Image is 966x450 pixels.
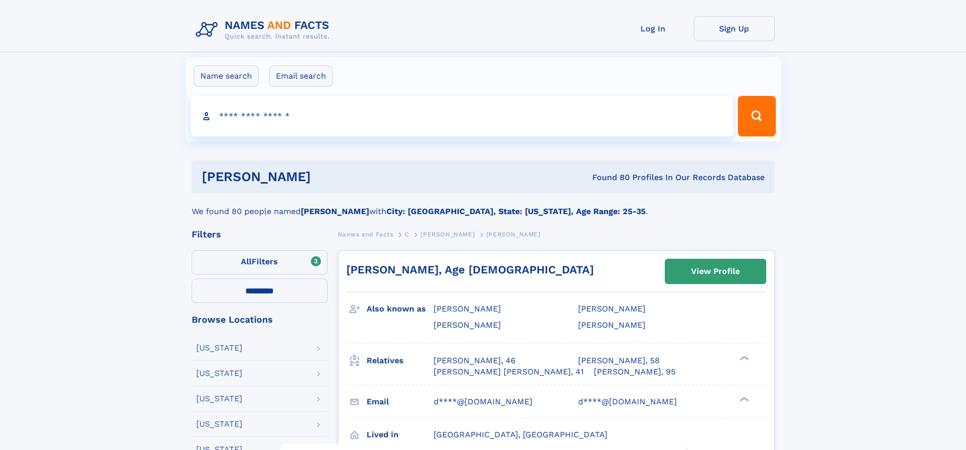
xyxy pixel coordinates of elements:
span: [PERSON_NAME] [434,320,501,330]
div: View Profile [691,260,740,283]
span: [PERSON_NAME] [434,304,501,314]
b: [PERSON_NAME] [301,206,369,216]
b: City: [GEOGRAPHIC_DATA], State: [US_STATE], Age Range: 25-35 [386,206,646,216]
span: [PERSON_NAME] [578,304,646,314]
a: Sign Up [694,16,775,41]
h1: [PERSON_NAME] [202,170,452,183]
span: [PERSON_NAME] [578,320,646,330]
span: [PERSON_NAME] [420,231,475,238]
a: [PERSON_NAME], 58 [578,355,660,366]
span: All [241,257,252,266]
a: [PERSON_NAME], Age [DEMOGRAPHIC_DATA] [346,263,594,276]
div: Found 80 Profiles In Our Records Database [451,172,765,183]
div: We found 80 people named with . [192,193,775,218]
button: Search Button [738,96,775,136]
h3: Also known as [367,300,434,318]
span: [PERSON_NAME] [486,231,541,238]
h3: Relatives [367,352,434,369]
input: search input [191,96,734,136]
div: [US_STATE] [196,395,242,403]
h3: Email [367,393,434,410]
span: C [405,231,409,238]
img: Logo Names and Facts [192,16,338,44]
a: Names and Facts [338,228,393,240]
div: [US_STATE] [196,344,242,352]
div: Browse Locations [192,315,328,324]
div: Filters [192,230,328,239]
a: [PERSON_NAME], 46 [434,355,516,366]
span: [GEOGRAPHIC_DATA], [GEOGRAPHIC_DATA] [434,430,607,439]
label: Email search [269,65,333,87]
div: ❯ [737,355,749,361]
a: [PERSON_NAME] [PERSON_NAME], 41 [434,366,584,377]
a: [PERSON_NAME], 95 [594,366,675,377]
a: [PERSON_NAME] [420,228,475,240]
div: [US_STATE] [196,420,242,428]
label: Name search [194,65,259,87]
a: Log In [613,16,694,41]
a: C [405,228,409,240]
a: View Profile [665,259,766,284]
h3: Lived in [367,426,434,443]
div: [US_STATE] [196,369,242,377]
label: Filters [192,250,328,274]
div: ❯ [737,396,749,402]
